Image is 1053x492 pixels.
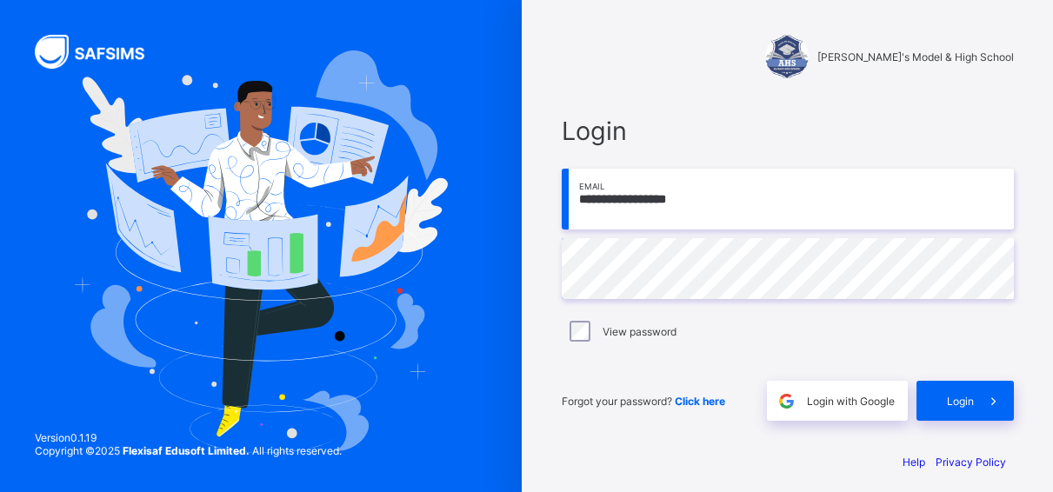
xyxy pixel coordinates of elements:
a: Privacy Policy [936,455,1006,469]
img: SAFSIMS Logo [35,35,165,69]
strong: Flexisaf Edusoft Limited. [123,444,250,457]
span: Forgot your password? [562,395,725,408]
span: Version 0.1.19 [35,431,342,444]
label: View password [603,325,676,338]
a: Help [903,455,925,469]
span: Copyright © 2025 All rights reserved. [35,444,342,457]
span: Login [562,116,1014,146]
img: Hero Image [74,50,449,453]
span: [PERSON_NAME]'s Model & High School [817,50,1014,63]
span: Login [947,395,974,408]
img: google.396cfc9801f0270233282035f929180a.svg [776,391,796,411]
span: Login with Google [807,395,895,408]
a: Click here [675,395,725,408]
